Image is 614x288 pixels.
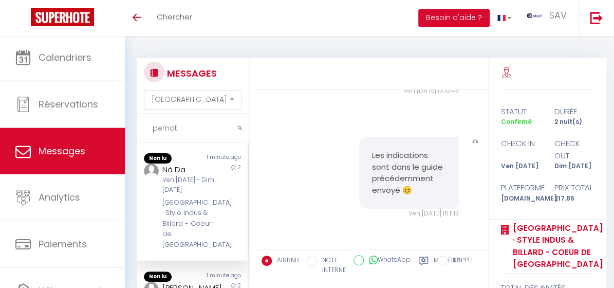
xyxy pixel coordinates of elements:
div: statut [494,105,548,118]
label: NOTE INTERNE [317,256,346,275]
div: check in [494,137,548,161]
img: logout [590,11,603,24]
span: Chercher [157,11,192,22]
label: RAPPEL [448,256,474,267]
span: Messages [39,145,85,157]
button: Besoin d'aide ? [418,9,490,27]
div: 1 minute ago [193,272,248,282]
div: Plateforme [494,182,548,194]
div: 2 nuit(s) [548,117,601,127]
span: Paiements [39,238,87,250]
span: Non lu [144,272,172,282]
img: Super Booking [31,8,94,26]
img: ... [527,13,542,18]
div: Ven [DATE] - Dim [DATE] [162,175,220,195]
span: Réservations [39,98,98,111]
img: ... [144,164,159,178]
a: [GEOGRAPHIC_DATA] · Style indus & Billard - Coeur de [GEOGRAPHIC_DATA] [509,222,603,271]
div: Ven [DATE] [494,161,548,171]
span: 2 [238,164,241,171]
h3: MESSAGES [164,62,217,85]
label: AIRBNB [272,256,299,267]
div: durée [548,105,601,118]
div: 1 minute ago [193,153,248,164]
label: WhatsApp [364,255,411,266]
span: Calendriers [39,51,91,64]
div: [DOMAIN_NAME] [494,194,548,204]
input: Rechercher un mot clé [137,114,249,143]
span: SAV [549,9,566,22]
pre: Les indications sont dans le guide précédemment envoyé 😊 [372,150,446,196]
div: Ven [DATE] 16:11:13 [359,209,459,219]
span: Analytics [39,191,80,204]
span: Non lu [144,153,172,164]
div: check out [548,137,601,161]
span: Confirmé [501,117,532,126]
label: Modèles [434,256,461,277]
div: Nà Da [162,164,220,176]
div: 217.85 [548,194,601,204]
div: Dim [DATE] [548,161,601,171]
img: ... [472,139,477,145]
div: Ven [DATE] 16:10:43 [359,86,459,96]
div: [GEOGRAPHIC_DATA] · Style indus & Billard - Coeur de [GEOGRAPHIC_DATA] [162,197,220,250]
div: Prix total [548,182,601,194]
